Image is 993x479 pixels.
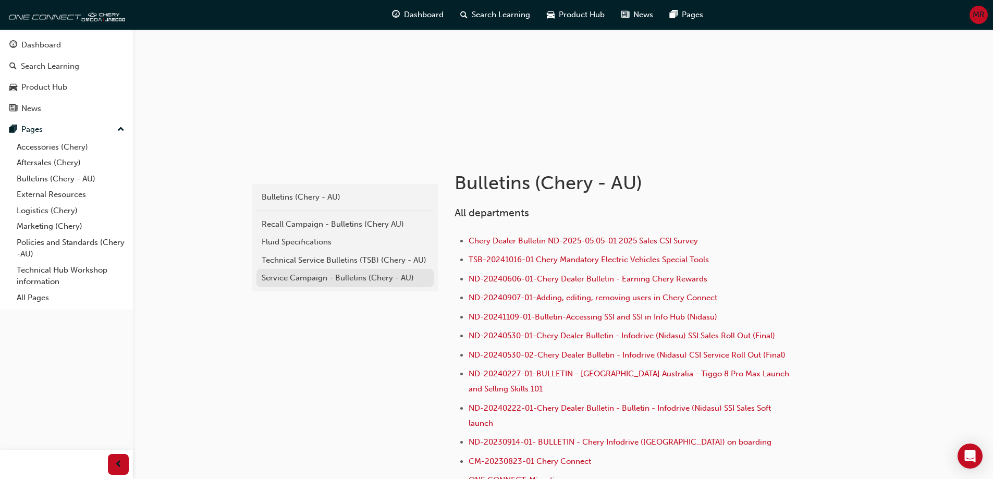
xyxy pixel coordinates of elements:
[21,60,79,72] div: Search Learning
[4,35,129,55] a: Dashboard
[13,187,129,203] a: External Resources
[13,155,129,171] a: Aftersales (Chery)
[256,233,434,251] a: Fluid Specifications
[4,99,129,118] a: News
[21,103,41,115] div: News
[13,218,129,235] a: Marketing (Chery)
[958,444,983,469] div: Open Intercom Messenger
[13,262,129,290] a: Technical Hub Workshop information
[460,8,468,21] span: search-icon
[469,255,709,264] a: TSB-20241016-01 Chery Mandatory Electric Vehicles Special Tools
[9,62,17,71] span: search-icon
[21,81,67,93] div: Product Hub
[9,125,17,134] span: pages-icon
[469,369,791,394] a: ND-20240227-01-BULLETIN - [GEOGRAPHIC_DATA] Australia - Tiggo 8 Pro Max Launch and Selling Skills...
[547,8,555,21] span: car-icon
[262,272,428,284] div: Service Campaign - Bulletins (Chery - AU)
[469,331,775,340] a: ND-20240530-01-Chery Dealer Bulletin - Infodrive (Nidasu) SSI Sales Roll Out (Final)
[256,188,434,206] a: Bulletins (Chery - AU)
[633,9,653,21] span: News
[469,312,717,322] a: ND-20241109-01-Bulletin-Accessing SSI and SSI in Info Hub (Nidasu)
[469,350,786,360] a: ND-20240530-02-Chery Dealer Bulletin - Infodrive (Nidasu) CSI Service Roll Out (Final)
[5,4,125,25] img: oneconnect
[469,293,717,302] a: ND-20240907-01-Adding, editing, removing users in Chery Connect
[13,203,129,219] a: Logistics (Chery)
[117,123,125,137] span: up-icon
[4,120,129,139] button: Pages
[256,215,434,234] a: Recall Campaign - Bulletins (Chery AU)
[469,274,707,284] a: ND-20240606-01-Chery Dealer Bulletin - Earning Chery Rewards
[21,39,61,51] div: Dashboard
[661,4,712,26] a: pages-iconPages
[392,8,400,21] span: guage-icon
[21,124,43,136] div: Pages
[256,269,434,287] a: Service Campaign - Bulletins (Chery - AU)
[472,9,530,21] span: Search Learning
[455,207,529,219] span: All departments
[262,218,428,230] div: Recall Campaign - Bulletins (Chery AU)
[4,57,129,76] a: Search Learning
[262,254,428,266] div: Technical Service Bulletins (TSB) (Chery - AU)
[9,83,17,92] span: car-icon
[469,403,773,428] a: ND-20240222-01-Chery Dealer Bulletin - Bulletin - Infodrive (Nidasu) SSI Sales Soft launch
[970,6,988,24] button: MR
[559,9,605,21] span: Product Hub
[13,235,129,262] a: Policies and Standards (Chery -AU)
[469,457,591,466] a: CM-20230823-01 Chery Connect
[404,9,444,21] span: Dashboard
[13,139,129,155] a: Accessories (Chery)
[384,4,452,26] a: guage-iconDashboard
[538,4,613,26] a: car-iconProduct Hub
[4,78,129,97] a: Product Hub
[4,33,129,120] button: DashboardSearch LearningProduct HubNews
[452,4,538,26] a: search-iconSearch Learning
[256,251,434,269] a: Technical Service Bulletins (TSB) (Chery - AU)
[682,9,703,21] span: Pages
[613,4,661,26] a: news-iconNews
[469,236,698,245] a: Chery Dealer Bulletin ND-2025-05.05-01 2025 Sales CSI Survey
[973,9,985,21] span: MR
[469,437,771,447] a: ND-20230914-01- BULLETIN - Chery Infodrive ([GEOGRAPHIC_DATA]) on boarding
[670,8,678,21] span: pages-icon
[9,104,17,114] span: news-icon
[13,290,129,306] a: All Pages
[262,191,428,203] div: Bulletins (Chery - AU)
[621,8,629,21] span: news-icon
[262,236,428,248] div: Fluid Specifications
[13,171,129,187] a: Bulletins (Chery - AU)
[9,41,17,50] span: guage-icon
[455,171,796,194] h1: Bulletins (Chery - AU)
[115,458,122,471] span: prev-icon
